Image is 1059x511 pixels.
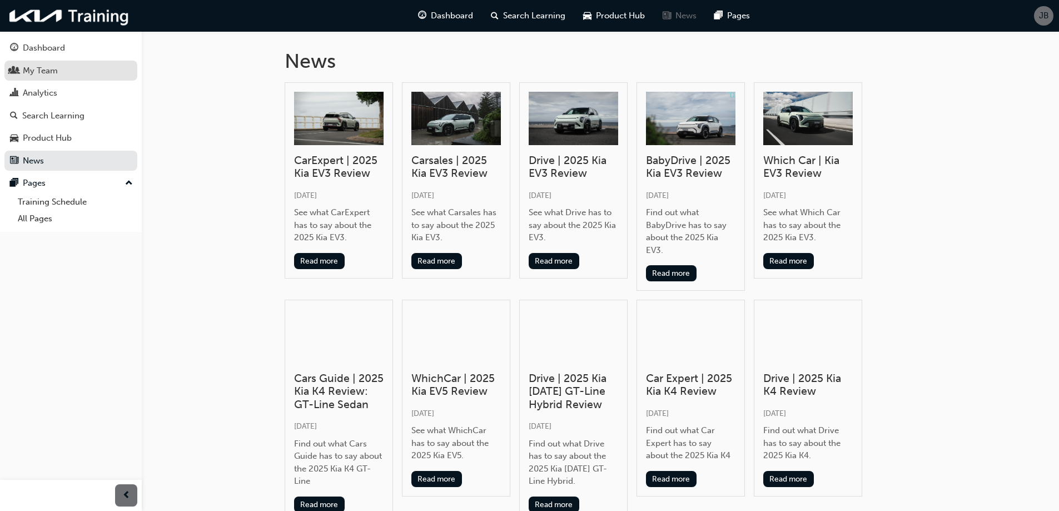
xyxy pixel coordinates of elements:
h3: BabyDrive | 2025 Kia EV3 Review [646,154,735,180]
span: [DATE] [294,421,317,431]
span: Dashboard [431,9,473,22]
h1: News [285,49,916,73]
a: BabyDrive | 2025 Kia EV3 Review[DATE]Find out what BabyDrive has to say about the 2025 Kia EV3.Re... [637,82,745,291]
a: News [4,151,137,171]
span: prev-icon [122,489,131,503]
a: news-iconNews [654,4,705,27]
span: [DATE] [411,191,434,200]
a: Drive | 2025 Kia K4 Review[DATE]Find out what Drive has to say about the 2025 Kia K4.Read more [754,300,862,496]
a: car-iconProduct Hub [574,4,654,27]
span: [DATE] [294,191,317,200]
div: See what WhichCar has to say about the 2025 Kia EV5. [411,424,501,462]
div: Find out what Drive has to say about the 2025 Kia [DATE] GT-Line Hybrid. [529,438,618,488]
button: Read more [294,253,345,269]
a: Dashboard [4,38,137,58]
button: Read more [646,265,697,281]
a: Training Schedule [13,194,137,211]
h3: WhichCar | 2025 Kia EV5 Review [411,372,501,398]
div: Find out what Drive has to say about the 2025 Kia K4. [763,424,853,462]
span: up-icon [125,176,133,191]
div: Search Learning [22,110,84,122]
span: [DATE] [529,191,551,200]
a: Carsales | 2025 Kia EV3 Review[DATE]See what Carsales has to say about the 2025 Kia EV3.Read more [402,82,510,279]
span: pages-icon [714,9,723,23]
h3: Drive | 2025 Kia K4 Review [763,372,853,398]
span: JB [1039,9,1049,22]
a: guage-iconDashboard [409,4,482,27]
span: Product Hub [596,9,645,22]
button: Read more [763,471,814,487]
button: JB [1034,6,1053,26]
a: search-iconSearch Learning [482,4,574,27]
img: kia-training [6,4,133,27]
div: Dashboard [23,42,65,54]
span: guage-icon [10,43,18,53]
div: Analytics [23,87,57,100]
div: Pages [23,177,46,190]
span: Pages [727,9,750,22]
span: pages-icon [10,178,18,188]
a: WhichCar | 2025 Kia EV5 Review[DATE]See what WhichCar has to say about the 2025 Kia EV5.Read more [402,300,510,496]
h3: Drive | 2025 Kia [DATE] GT-Line Hybrid Review [529,372,618,411]
span: people-icon [10,66,18,76]
span: [DATE] [763,191,786,200]
div: Find out what Cars Guide has to say about the 2025 Kia K4 GT-Line [294,438,384,488]
div: Product Hub [23,132,72,145]
button: Read more [763,253,814,269]
div: Find out what BabyDrive has to say about the 2025 Kia EV3. [646,206,735,256]
span: News [675,9,697,22]
a: Which Car | Kia EV3 Review[DATE]See what Which Car has to say about the 2025 Kia EV3.Read more [754,82,862,279]
span: search-icon [491,9,499,23]
span: [DATE] [763,409,786,418]
h3: Which Car | Kia EV3 Review [763,154,853,180]
a: Car Expert | 2025 Kia K4 Review[DATE]Find out what Car Expert has to say about the 2025 Kia K4Rea... [637,300,745,496]
div: Find out what Car Expert has to say about the 2025 Kia K4 [646,424,735,462]
a: Drive | 2025 Kia EV3 Review[DATE]See what Drive has to say about the 2025 Kia EV3.Read more [519,82,628,279]
button: Pages [4,173,137,194]
span: [DATE] [646,191,669,200]
button: DashboardMy TeamAnalyticsSearch LearningProduct HubNews [4,36,137,173]
div: See what Carsales has to say about the 2025 Kia EV3. [411,206,501,244]
h3: CarExpert | 2025 Kia EV3 Review [294,154,384,180]
button: Read more [646,471,697,487]
h3: Cars Guide | 2025 Kia K4 Review: GT-Line Sedan [294,372,384,411]
a: My Team [4,61,137,81]
h3: Drive | 2025 Kia EV3 Review [529,154,618,180]
span: guage-icon [418,9,426,23]
span: chart-icon [10,88,18,98]
span: news-icon [10,156,18,166]
button: Read more [411,253,462,269]
div: See what Drive has to say about the 2025 Kia EV3. [529,206,618,244]
a: All Pages [13,210,137,227]
h3: Car Expert | 2025 Kia K4 Review [646,372,735,398]
h3: Carsales | 2025 Kia EV3 Review [411,154,501,180]
span: [DATE] [411,409,434,418]
span: news-icon [663,9,671,23]
button: Read more [529,253,579,269]
div: See what Which Car has to say about the 2025 Kia EV3. [763,206,853,244]
div: My Team [23,65,58,77]
a: Search Learning [4,106,137,126]
button: Read more [411,471,462,487]
a: CarExpert | 2025 Kia EV3 Review[DATE]See what CarExpert has to say about the 2025 Kia EV3.Read more [285,82,393,279]
div: See what CarExpert has to say about the 2025 Kia EV3. [294,206,384,244]
a: pages-iconPages [705,4,759,27]
span: car-icon [583,9,591,23]
span: [DATE] [529,421,551,431]
a: Product Hub [4,128,137,148]
span: [DATE] [646,409,669,418]
span: search-icon [10,111,18,121]
span: car-icon [10,133,18,143]
a: Analytics [4,83,137,103]
span: Search Learning [503,9,565,22]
